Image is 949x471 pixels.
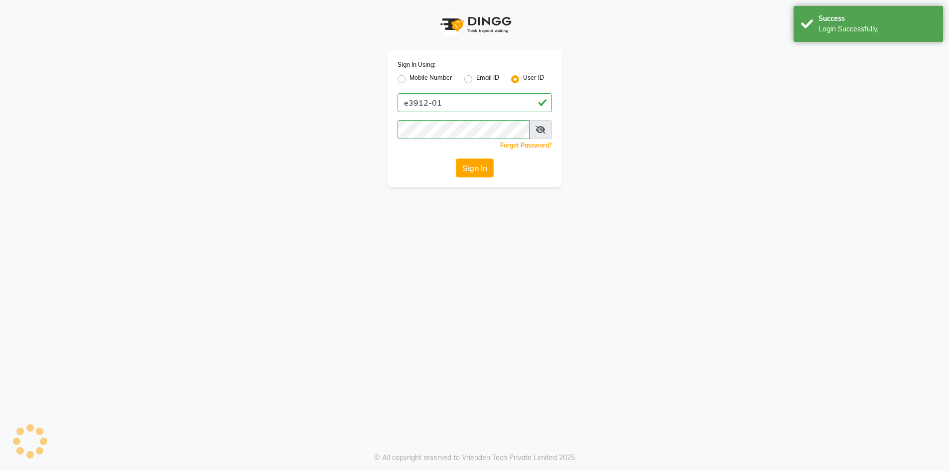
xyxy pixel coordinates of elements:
div: Success [818,13,936,24]
label: Mobile Number [409,73,452,85]
button: Sign In [456,158,494,177]
input: Username [398,120,530,139]
label: User ID [523,73,544,85]
a: Forgot Password? [500,142,552,149]
label: Email ID [476,73,499,85]
div: Login Successfully. [818,24,936,34]
input: Username [398,93,552,112]
label: Sign In Using: [398,60,435,69]
img: logo1.svg [435,10,515,39]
